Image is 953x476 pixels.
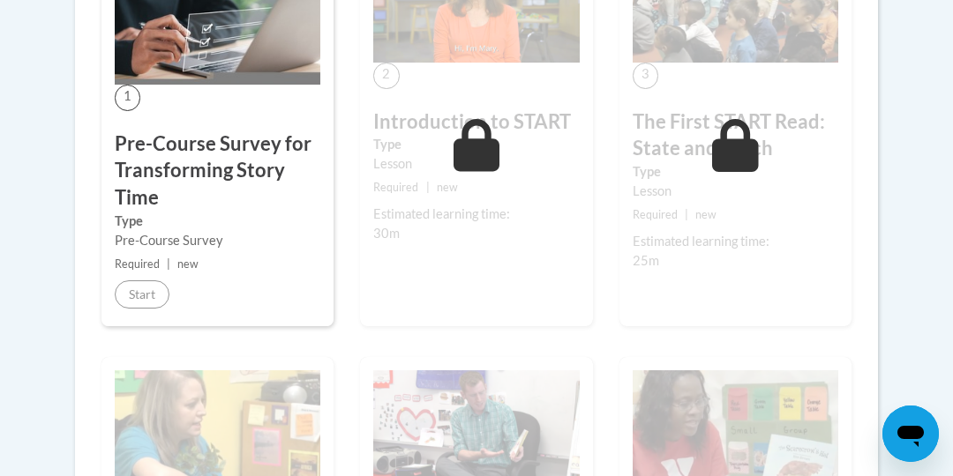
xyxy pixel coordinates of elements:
[633,162,838,182] label: Type
[373,205,579,224] div: Estimated learning time:
[373,181,418,194] span: Required
[695,208,717,221] span: new
[373,154,579,174] div: Lesson
[685,208,688,221] span: |
[373,135,579,154] label: Type
[115,130,320,212] h3: Pre-Course Survey for Transforming Story Time
[633,253,659,268] span: 25m
[373,226,400,241] span: 30m
[633,232,838,251] div: Estimated learning time:
[373,63,399,88] span: 2
[633,108,838,163] h3: The First START Read: State and Teach
[115,231,320,250] div: Pre-Course Survey
[633,208,678,221] span: Required
[177,257,199,271] span: new
[115,85,140,110] span: 1
[633,182,838,201] div: Lesson
[115,257,160,271] span: Required
[167,257,170,271] span: |
[115,212,320,231] label: Type
[115,280,169,309] button: Start
[437,181,458,194] span: new
[882,405,939,462] iframe: Button to launch messaging window, conversation in progress
[633,63,658,88] span: 3
[373,108,579,136] h3: Introduction to START
[426,181,430,194] span: |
